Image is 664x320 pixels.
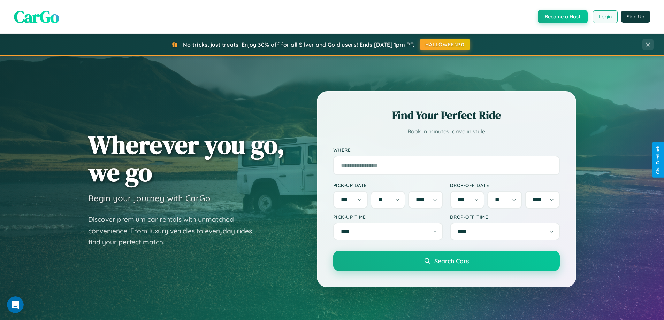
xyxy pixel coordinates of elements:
[593,10,618,23] button: Login
[333,182,443,188] label: Pick-up Date
[450,214,560,220] label: Drop-off Time
[88,131,285,186] h1: Wherever you go, we go
[333,251,560,271] button: Search Cars
[14,5,59,28] span: CarGo
[434,257,469,265] span: Search Cars
[420,39,470,50] button: HALLOWEEN30
[88,214,262,248] p: Discover premium car rentals with unmatched convenience. From luxury vehicles to everyday rides, ...
[333,108,560,123] h2: Find Your Perfect Ride
[333,214,443,220] label: Pick-up Time
[333,147,560,153] label: Where
[183,41,414,48] span: No tricks, just treats! Enjoy 30% off for all Silver and Gold users! Ends [DATE] 1pm PT.
[333,126,560,136] p: Book in minutes, drive in style
[538,10,588,23] button: Become a Host
[656,146,661,174] div: Give Feedback
[450,182,560,188] label: Drop-off Date
[621,11,650,23] button: Sign Up
[7,296,24,313] iframe: Intercom live chat
[88,193,211,203] h3: Begin your journey with CarGo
